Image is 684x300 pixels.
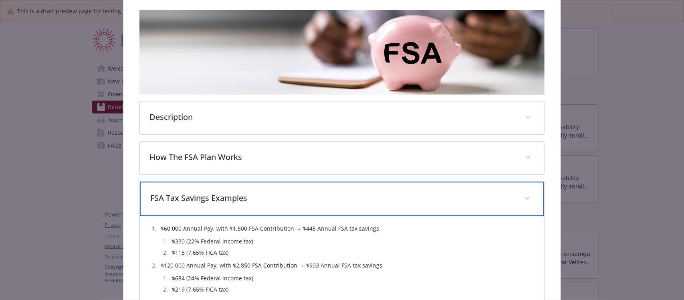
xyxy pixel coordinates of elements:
li: $219 (7.65% FICA tax) [169,285,534,294]
li: $684 (24% Federal income tax) [169,274,534,283]
p: Description [149,111,515,123]
li: $120,000 Annual Pay, with $2,850 FSA Contribution → $903 Annual FSA tax savings [158,261,534,294]
p: How The FSA Plan Works [149,151,515,163]
div: FSA Tax Savings Examples [140,182,544,216]
li: $60,000 Annual Pay, with $1,500 FSA Contribution → $445 Annual FSA tax savings [158,224,534,257]
div: How The FSA Plan Works [140,142,544,174]
li: $115 (7.65% FICA tax) [169,248,534,257]
img: banner [139,10,544,95]
li: $330 (22% Federal income tax) [169,237,534,246]
p: FSA Tax Savings Examples [150,192,514,204]
div: Description [140,101,544,134]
